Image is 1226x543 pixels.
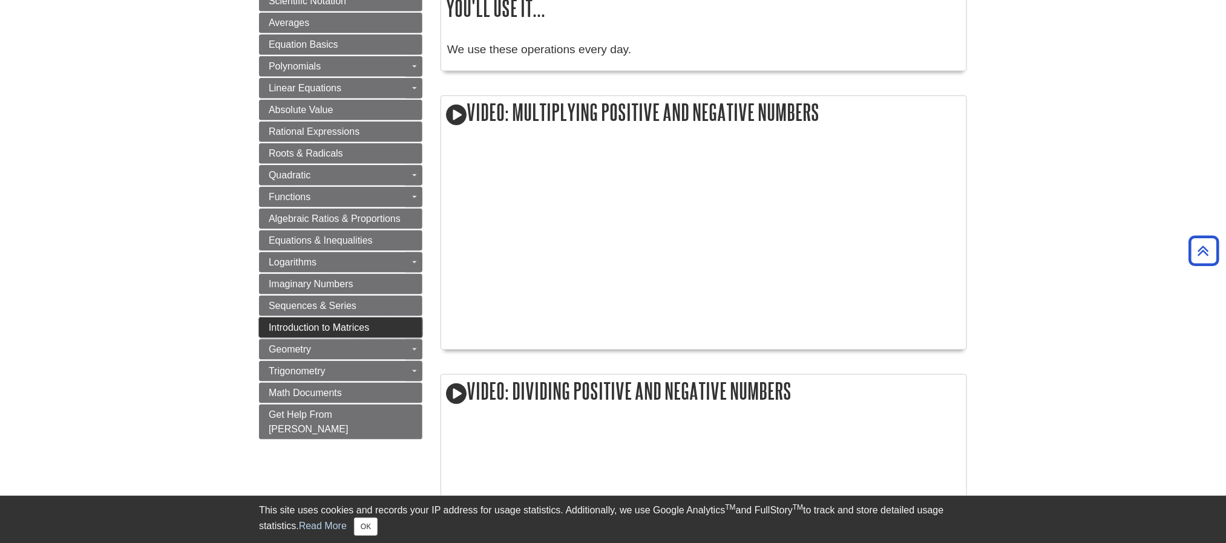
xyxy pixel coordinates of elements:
span: Logarithms [269,257,316,267]
a: Polynomials [259,56,422,77]
a: Get Help From [PERSON_NAME] [259,405,422,440]
a: Equation Basics [259,34,422,55]
a: Math Documents [259,383,422,403]
a: Geometry [259,339,422,360]
a: Read More [299,521,347,531]
a: Trigonometry [259,361,422,382]
a: Roots & Radicals [259,143,422,164]
h2: Video: Multiplying Positive and Negative Numbers [441,96,966,131]
span: Equations & Inequalities [269,235,373,245]
div: This site uses cookies and records your IP address for usage statistics. Additionally, we use Goo... [259,503,967,536]
span: Geometry [269,344,311,354]
a: Algebraic Ratios & Proportions [259,209,422,229]
span: Quadratic [269,170,310,180]
a: Averages [259,13,422,33]
span: Linear Equations [269,83,341,93]
a: Introduction to Matrices [259,317,422,338]
a: Functions [259,187,422,207]
a: Back to Top [1184,242,1223,259]
span: Equation Basics [269,39,338,50]
span: Rational Expressions [269,126,359,137]
a: Quadratic [259,165,422,186]
span: Averages [269,18,309,28]
span: Roots & Radicals [269,148,343,158]
span: Functions [269,192,310,202]
a: Imaginary Numbers [259,274,422,294]
sup: TM [725,503,735,512]
a: Logarithms [259,252,422,273]
sup: TM [793,503,803,512]
span: Math Documents [269,388,342,398]
button: Close [354,518,378,536]
span: Introduction to Matrices [269,322,369,333]
span: Algebraic Ratios & Proportions [269,213,401,224]
span: Imaginary Numbers [269,279,353,289]
a: Linear Equations [259,78,422,99]
span: Trigonometry [269,366,326,376]
span: Polynomials [269,61,321,71]
iframe: YouTube video player [447,148,786,338]
a: Absolute Value [259,100,422,120]
p: We use these operations every day. [447,41,960,59]
span: Get Help From [PERSON_NAME] [269,409,349,434]
span: Absolute Value [269,105,333,115]
a: Sequences & Series [259,296,422,316]
span: Sequences & Series [269,301,356,311]
h2: Video: Dividing Positive and Negative Numbers [441,375,966,409]
a: Rational Expressions [259,122,422,142]
a: Equations & Inequalities [259,230,422,251]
